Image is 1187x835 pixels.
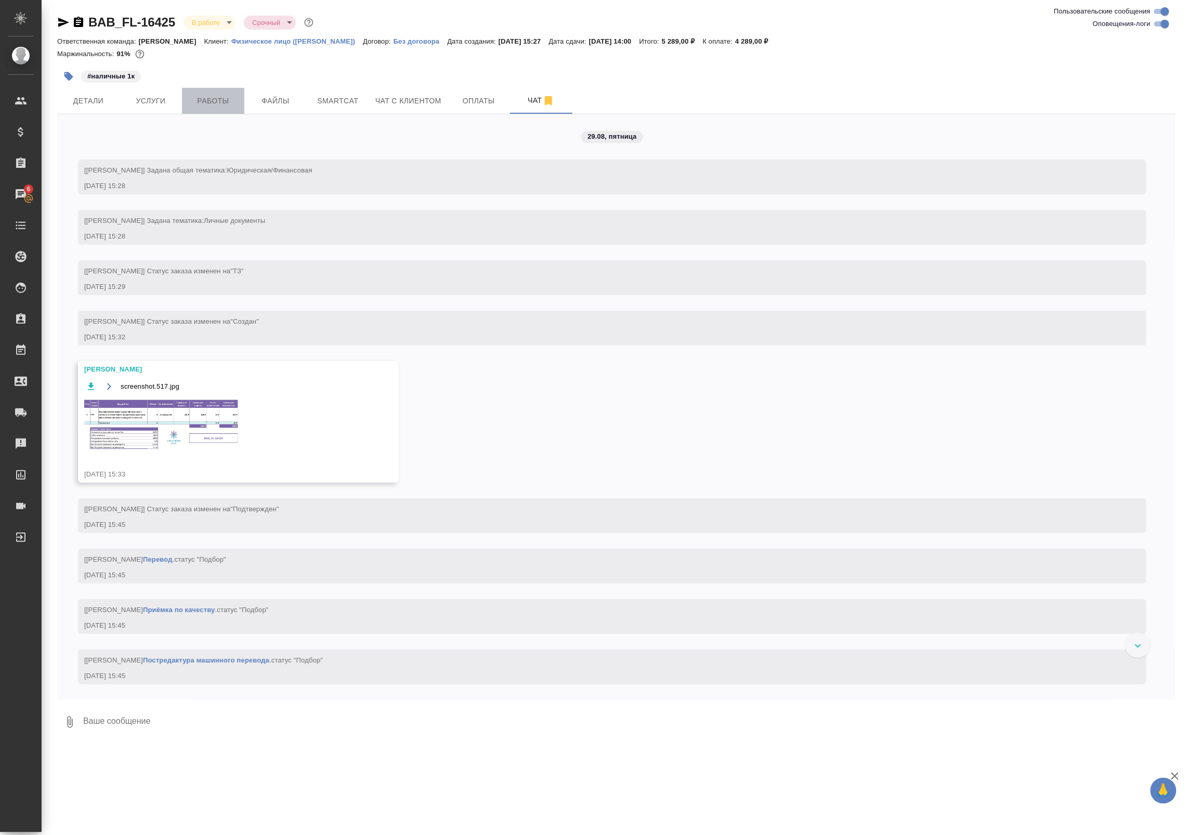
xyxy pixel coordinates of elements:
[84,398,240,451] img: screenshot.517.jpg
[57,65,80,88] button: Добавить тэг
[394,36,448,45] a: Без договора
[84,469,362,480] div: [DATE] 15:33
[84,570,1110,580] div: [DATE] 15:45
[84,380,97,393] button: Скачать
[116,50,133,58] p: 91%
[227,166,312,174] span: Юридическая/Финансовая
[143,606,215,614] a: Приёмка по качеству
[217,606,268,614] span: статус "Подбор"
[549,37,589,45] p: Дата сдачи:
[84,267,244,275] span: [[PERSON_NAME]] Статус заказа изменен на
[84,181,1110,191] div: [DATE] 15:28
[1151,778,1177,804] button: 🙏
[662,37,703,45] p: 5 289,00 ₽
[143,656,269,664] a: Постредактура машинного перевода
[363,37,394,45] p: Договор:
[57,37,139,45] p: Ответственная команда:
[204,217,265,224] span: Личные документы
[302,16,316,29] button: Доп статусы указывают на важность/срочность заказа
[139,37,204,45] p: [PERSON_NAME]
[1155,780,1172,802] span: 🙏
[84,231,1110,242] div: [DATE] 15:28
[57,50,116,58] p: Маржинальность:
[3,181,39,207] a: 6
[102,380,115,393] button: Открыть на драйве
[313,95,363,108] span: Smartcat
[126,95,176,108] span: Услуги
[87,71,135,82] p: #наличные 1к
[640,37,662,45] p: Итого:
[251,95,301,108] span: Файлы
[231,37,363,45] p: Физическое лицо ([PERSON_NAME])
[204,37,231,45] p: Клиент:
[121,381,179,392] span: screenshot.517.jpg
[735,37,776,45] p: 4 289,00 ₽
[516,94,566,107] span: Чат
[84,505,279,513] span: [[PERSON_NAME]] Статус заказа изменен на
[84,166,312,174] span: [[PERSON_NAME]] Задана общая тематика:
[1093,19,1151,29] span: Оповещения-логи
[84,317,259,325] span: [[PERSON_NAME]] Статус заказа изменен на
[447,37,498,45] p: Дата создания:
[57,16,70,29] button: Скопировать ссылку для ЯМессенджера
[589,37,640,45] p: [DATE] 14:00
[84,520,1110,530] div: [DATE] 15:45
[188,95,238,108] span: Работы
[499,37,549,45] p: [DATE] 15:27
[703,37,736,45] p: К оплате:
[184,16,236,30] div: В работе
[84,606,269,614] span: [[PERSON_NAME] .
[84,620,1110,631] div: [DATE] 15:45
[84,282,1110,292] div: [DATE] 15:29
[231,36,363,45] a: Физическое лицо ([PERSON_NAME])
[84,217,265,224] span: [[PERSON_NAME]] Задана тематика:
[375,95,441,108] span: Чат с клиентом
[588,131,637,142] p: 29.08, пятница
[20,184,36,194] span: 6
[84,332,1110,342] div: [DATE] 15:32
[63,95,113,108] span: Детали
[542,95,555,107] svg: Отписаться
[133,47,147,61] button: 382.56 RUB;
[143,555,173,563] a: Перевод
[230,267,244,275] span: "ТЗ"
[175,555,226,563] span: статус "Подбор"
[230,505,279,513] span: "Подтвержден"
[80,71,142,80] span: наличные 1к
[72,16,85,29] button: Скопировать ссылку
[230,317,259,325] span: "Создан"
[271,656,323,664] span: статус "Подбор"
[84,555,226,563] span: [[PERSON_NAME] .
[454,95,504,108] span: Оплаты
[84,671,1110,681] div: [DATE] 15:45
[189,18,223,27] button: В работе
[249,18,283,27] button: Срочный
[88,15,175,29] a: BAB_FL-16425
[394,37,448,45] p: Без договора
[1054,6,1151,17] span: Пользовательские сообщения
[84,364,362,375] div: [PERSON_NAME]
[244,16,296,30] div: В работе
[84,656,323,664] span: [[PERSON_NAME] .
